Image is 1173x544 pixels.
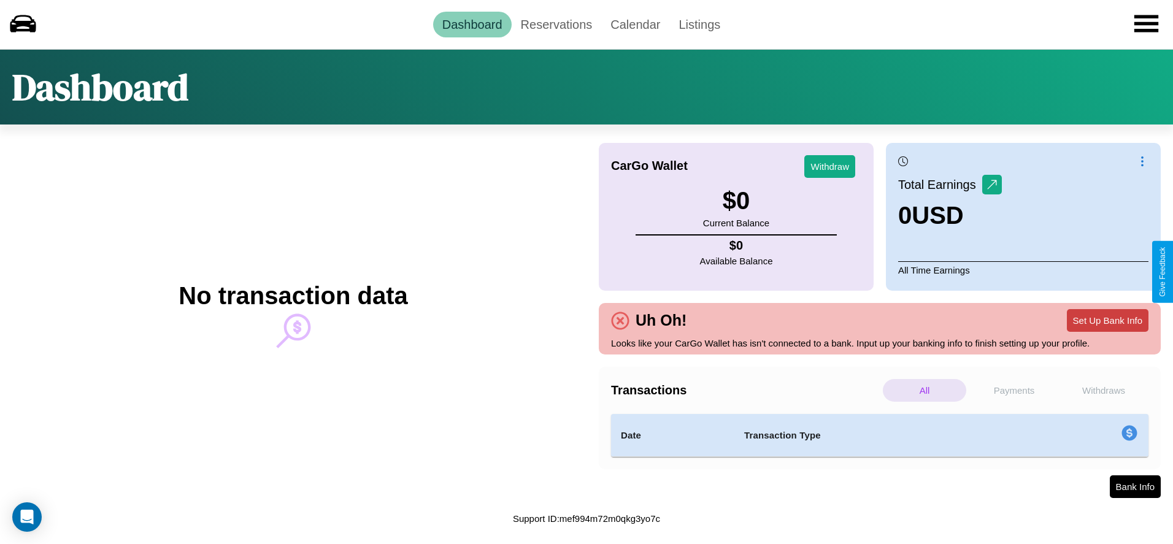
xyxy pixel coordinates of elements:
[611,335,1148,351] p: Looks like your CarGo Wallet has isn't connected to a bank. Input up your banking info to finish ...
[744,428,1021,443] h4: Transaction Type
[433,12,512,37] a: Dashboard
[703,215,769,231] p: Current Balance
[804,155,855,178] button: Withdraw
[898,261,1148,278] p: All Time Earnings
[601,12,669,37] a: Calendar
[12,502,42,532] div: Open Intercom Messenger
[700,239,773,253] h4: $ 0
[621,428,725,443] h4: Date
[513,510,660,527] p: Support ID: mef994m72m0qkg3yo7c
[669,12,729,37] a: Listings
[883,379,966,402] p: All
[1110,475,1161,498] button: Bank Info
[179,282,407,310] h2: No transaction data
[898,202,1002,229] h3: 0 USD
[629,312,693,329] h4: Uh Oh!
[703,187,769,215] h3: $ 0
[1062,379,1145,402] p: Withdraws
[611,414,1148,457] table: simple table
[1158,247,1167,297] div: Give Feedback
[700,253,773,269] p: Available Balance
[611,383,880,397] h4: Transactions
[972,379,1056,402] p: Payments
[12,62,188,112] h1: Dashboard
[898,174,982,196] p: Total Earnings
[512,12,602,37] a: Reservations
[1067,309,1148,332] button: Set Up Bank Info
[611,159,688,173] h4: CarGo Wallet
